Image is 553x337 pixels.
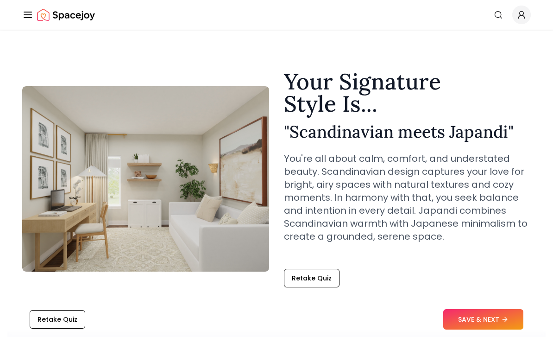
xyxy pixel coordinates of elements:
[443,309,523,330] button: SAVE & NEXT
[30,310,85,329] button: Retake Quiz
[284,122,531,141] h2: " Scandinavian meets Japandi "
[22,86,269,272] img: Scandinavian meets Japandi Style Example
[284,152,531,243] p: You're all about calm, comfort, and understated beauty. Scandinavian design captures your love fo...
[284,70,531,115] h1: Your Signature Style Is...
[284,269,339,287] button: Retake Quiz
[37,6,95,24] a: Spacejoy
[37,6,95,24] img: Spacejoy Logo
